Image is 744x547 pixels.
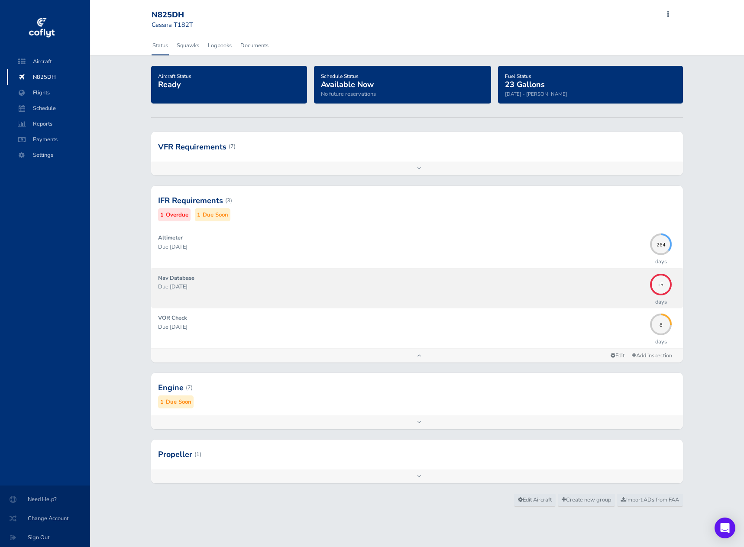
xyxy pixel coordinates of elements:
span: Reports [16,116,81,132]
p: Due [DATE] [158,282,646,291]
span: Change Account [10,511,80,526]
p: days [655,337,667,346]
p: Due [DATE] [158,243,646,251]
a: Add inspection [628,350,676,362]
span: Available Now [321,79,374,90]
p: days [655,298,667,306]
strong: VOR Check [158,314,187,322]
a: Altimeter Due [DATE] 264days [151,228,683,268]
span: Ready [158,79,181,90]
a: Status [152,36,169,55]
div: N825DH [152,10,214,20]
div: Open Intercom Messenger [715,518,735,538]
span: Aircraft Status [158,73,191,80]
span: Settings [16,147,81,163]
small: Overdue [166,210,188,220]
a: Edit Aircraft [514,494,556,507]
a: Documents [239,36,269,55]
a: Nav Database Due [DATE] -5days [151,269,683,308]
span: No future reservations [321,90,376,98]
a: Logbooks [207,36,233,55]
span: Schedule [16,100,81,116]
p: days [655,257,667,266]
span: 264 [650,241,672,246]
small: Cessna T182T [152,20,193,29]
span: Payments [16,132,81,147]
span: Aircraft [16,54,81,69]
span: Need Help? [10,492,80,507]
span: Schedule Status [321,73,359,80]
small: [DATE] - [PERSON_NAME] [505,91,567,97]
span: Edit Aircraft [518,496,552,504]
span: -5 [650,281,672,286]
img: coflyt logo [27,15,56,41]
span: Fuel Status [505,73,531,80]
span: 23 Gallons [505,79,545,90]
p: Due [DATE] [158,323,646,331]
strong: Altimeter [158,234,183,242]
span: Edit [611,352,624,359]
a: Import ADs from FAA [617,494,683,507]
span: Import ADs from FAA [621,496,679,504]
span: 8 [650,321,672,326]
a: Squawks [176,36,200,55]
small: Due Soon [166,398,191,407]
span: N825DH [16,69,81,85]
strong: Nav Database [158,274,194,282]
span: Flights [16,85,81,100]
a: Schedule StatusAvailable Now [321,70,374,90]
span: Create new group [562,496,611,504]
small: Due Soon [203,210,228,220]
span: Sign Out [10,530,80,545]
a: Create new group [558,494,615,507]
a: Edit [607,350,628,362]
a: VOR Check Due [DATE] 8days [151,308,683,348]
